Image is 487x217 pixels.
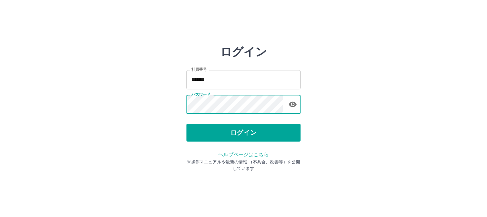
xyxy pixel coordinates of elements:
button: ログイン [186,124,301,142]
p: ※操作マニュアルや最新の情報 （不具合、改善等）を公開しています [186,159,301,172]
a: ヘルプページはこちら [218,152,268,157]
h2: ログイン [220,45,267,59]
label: 社員番号 [191,67,206,72]
label: パスワード [191,92,210,97]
